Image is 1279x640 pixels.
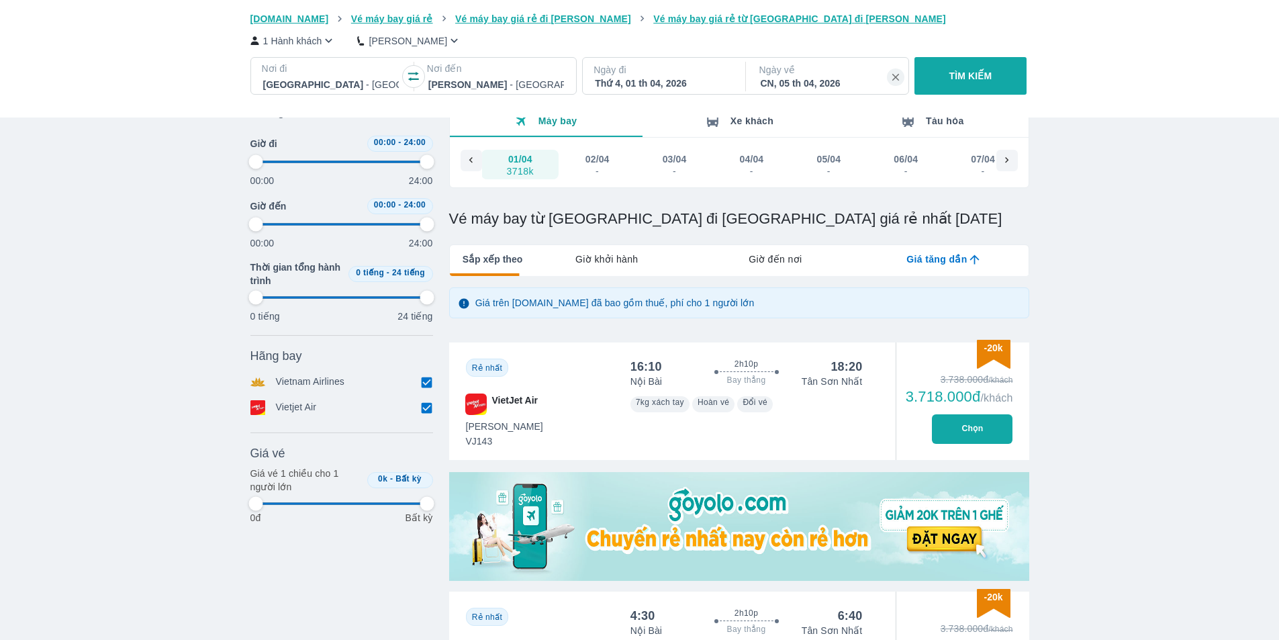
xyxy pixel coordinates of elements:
div: CN, 05 th 04, 2026 [761,77,896,90]
span: Bất kỳ [395,474,422,484]
p: Giá vé 1 chiều cho 1 người lớn [250,467,362,494]
div: 02/04 [585,152,610,166]
span: 24 tiếng [392,268,425,277]
p: Giá trên [DOMAIN_NAME] đã bao gồm thuế, phí cho 1 người lớn [475,296,755,310]
span: 7kg xách tay [636,398,684,407]
div: - [663,166,686,177]
span: Giá tăng dần [906,253,967,266]
div: - [586,166,609,177]
div: 16:10 [630,359,662,375]
span: Hoàn vé [698,398,730,407]
div: 18:20 [831,359,862,375]
div: 3.738.000đ [906,373,1013,386]
span: Giờ đến [250,199,287,213]
img: discount [977,340,1010,369]
button: [PERSON_NAME] [357,34,461,48]
span: Rẻ nhất [472,363,502,373]
p: Bất kỳ [405,511,432,524]
p: Tân Sơn Nhất [802,375,863,388]
span: Hãng bay [250,348,302,364]
span: Giờ khởi hành [575,253,638,266]
p: Nội Bài [630,375,662,388]
p: TÌM KIẾM [949,69,992,83]
p: [PERSON_NAME] [369,34,447,48]
span: 0k [378,474,387,484]
span: -20k [984,342,1002,353]
p: Nơi đến [427,62,565,75]
span: Giờ đi [250,137,277,150]
div: 6:40 [838,608,863,624]
span: Vé máy bay giá rẻ đi [PERSON_NAME] [455,13,631,24]
div: 05/04 [816,152,841,166]
p: 00:00 [250,236,275,250]
span: 00:00 [374,138,396,147]
span: /khách [980,392,1012,404]
button: 1 Hành khách [250,34,336,48]
p: 0đ [250,511,261,524]
p: Ngày đi [594,63,732,77]
span: [PERSON_NAME] [466,420,543,433]
p: 24:00 [409,174,433,187]
p: Nơi đi [262,62,400,75]
span: Vé máy bay giá rẻ [351,13,433,24]
img: discount [977,589,1010,618]
div: - [894,166,917,177]
span: - [398,200,401,210]
div: - [741,166,763,177]
div: 04/04 [740,152,764,166]
span: 00:00 [374,200,396,210]
button: TÌM KIẾM [914,57,1027,95]
div: - [817,166,840,177]
span: Giá vé [250,445,285,461]
div: 03/04 [663,152,687,166]
span: Đổi vé [743,398,767,407]
p: Nội Bài [630,624,662,637]
div: 06/04 [894,152,918,166]
div: 4:30 [630,608,655,624]
img: VJ [465,394,487,415]
span: - [387,268,389,277]
div: 3.718.000đ [906,389,1013,405]
span: Máy bay [538,116,577,126]
span: Xe khách [730,116,773,126]
div: 07/04 [971,152,995,166]
h1: Vé máy bay từ [GEOGRAPHIC_DATA] đi [GEOGRAPHIC_DATA] giá rẻ nhất [DATE] [449,210,1029,228]
button: Chọn [932,414,1012,444]
span: -20k [984,592,1002,602]
span: VJ143 [466,435,543,448]
p: Vietnam Airlines [276,375,345,390]
span: Vé máy bay giá rẻ từ [GEOGRAPHIC_DATA] đi [PERSON_NAME] [653,13,946,24]
span: VietJet Air [492,394,538,415]
span: 24:00 [404,200,426,210]
div: 3718k [507,166,534,177]
p: 1 Hành khách [263,34,322,48]
span: - [390,474,393,484]
p: Vietjet Air [276,400,317,415]
p: 00:00 [250,174,275,187]
nav: breadcrumb [250,12,1029,26]
span: Rẻ nhất [472,612,502,622]
span: Giờ đến nơi [749,253,802,266]
div: Thứ 4, 01 th 04, 2026 [595,77,730,90]
span: 0 tiếng [356,268,384,277]
span: Thời gian tổng hành trình [250,261,343,287]
p: Ngày về [759,63,898,77]
p: 24 tiếng [397,310,432,323]
span: 2h10p [735,608,758,619]
div: 01/04 [508,152,532,166]
p: 0 tiếng [250,310,280,323]
div: - [972,166,994,177]
p: 24:00 [409,236,433,250]
div: 3.738.000đ [906,622,1013,635]
span: Tàu hỏa [926,116,964,126]
span: 24:00 [404,138,426,147]
div: lab API tabs example [522,245,1028,273]
span: 2h10p [735,359,758,369]
span: Sắp xếp theo [463,253,523,266]
span: [DOMAIN_NAME] [250,13,329,24]
span: - [398,138,401,147]
p: Tân Sơn Nhất [802,624,863,637]
img: media-0 [449,472,1029,581]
